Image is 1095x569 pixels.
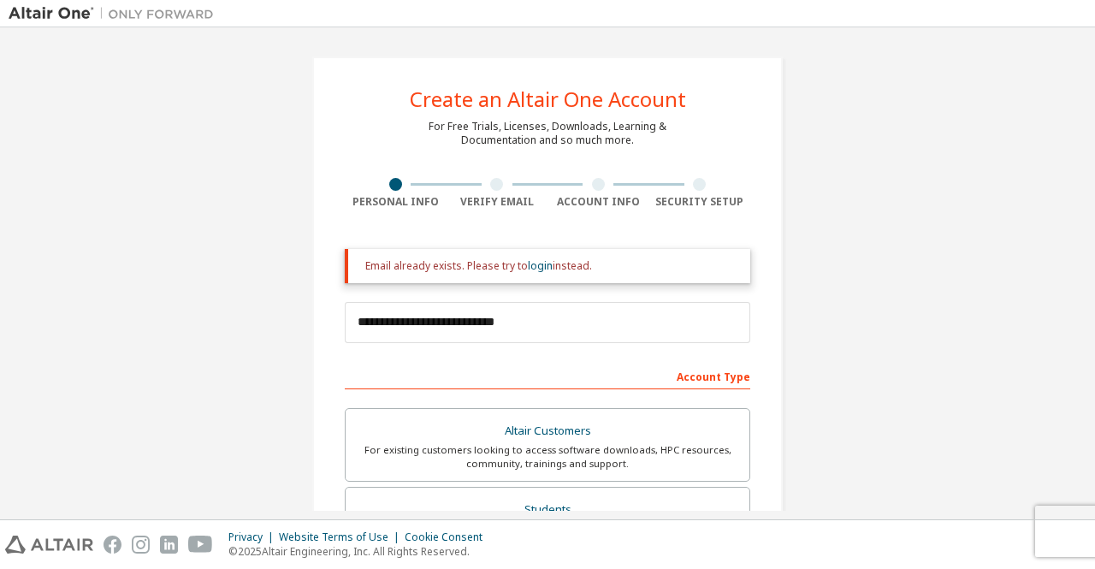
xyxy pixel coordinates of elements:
[104,536,121,554] img: facebook.svg
[356,419,739,443] div: Altair Customers
[279,530,405,544] div: Website Terms of Use
[429,120,666,147] div: For Free Trials, Licenses, Downloads, Learning & Documentation and so much more.
[447,195,548,209] div: Verify Email
[365,259,737,273] div: Email already exists. Please try to instead.
[356,443,739,471] div: For existing customers looking to access software downloads, HPC resources, community, trainings ...
[5,536,93,554] img: altair_logo.svg
[405,530,493,544] div: Cookie Consent
[160,536,178,554] img: linkedin.svg
[345,195,447,209] div: Personal Info
[188,536,213,554] img: youtube.svg
[132,536,150,554] img: instagram.svg
[9,5,222,22] img: Altair One
[547,195,649,209] div: Account Info
[228,544,493,559] p: © 2025 Altair Engineering, Inc. All Rights Reserved.
[528,258,553,273] a: login
[345,362,750,389] div: Account Type
[410,89,686,110] div: Create an Altair One Account
[356,498,739,522] div: Students
[649,195,751,209] div: Security Setup
[228,530,279,544] div: Privacy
